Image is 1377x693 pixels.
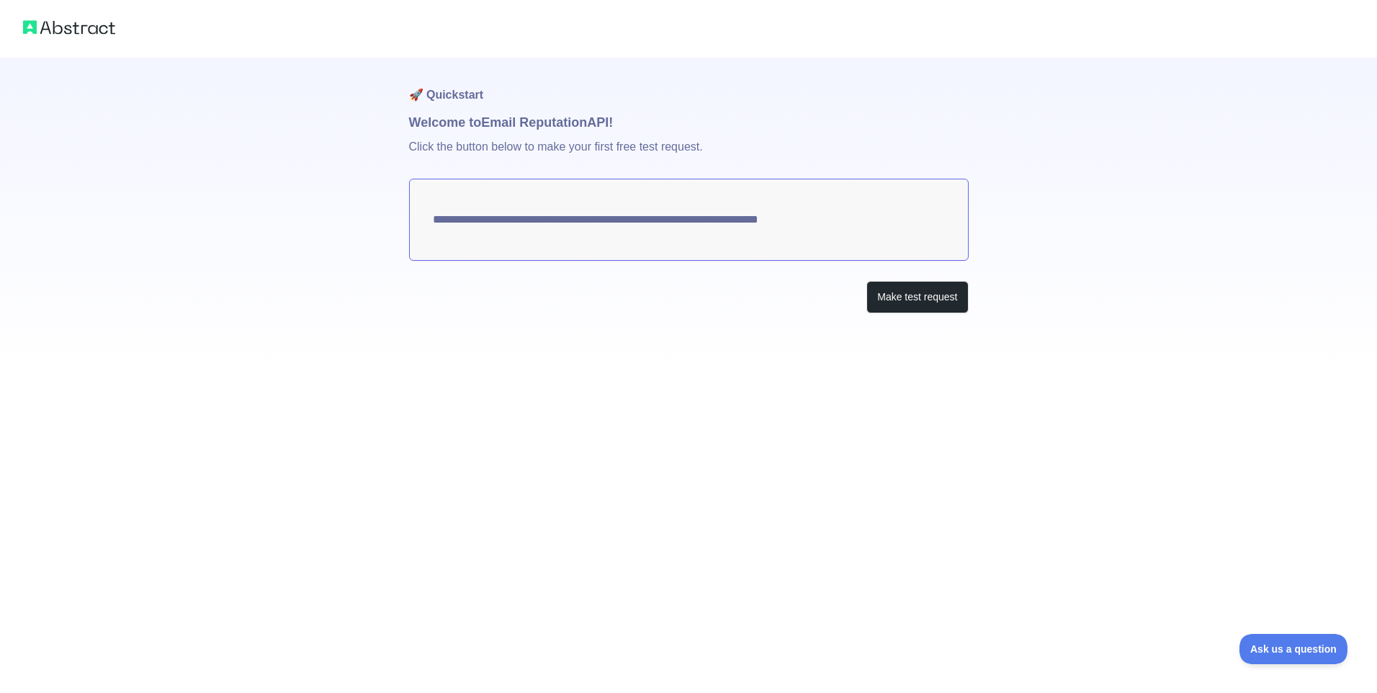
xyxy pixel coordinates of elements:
[409,58,969,112] h1: 🚀 Quickstart
[409,112,969,133] h1: Welcome to Email Reputation API!
[409,133,969,179] p: Click the button below to make your first free test request.
[866,281,968,313] button: Make test request
[23,17,115,37] img: Abstract logo
[1239,634,1348,664] iframe: Toggle Customer Support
